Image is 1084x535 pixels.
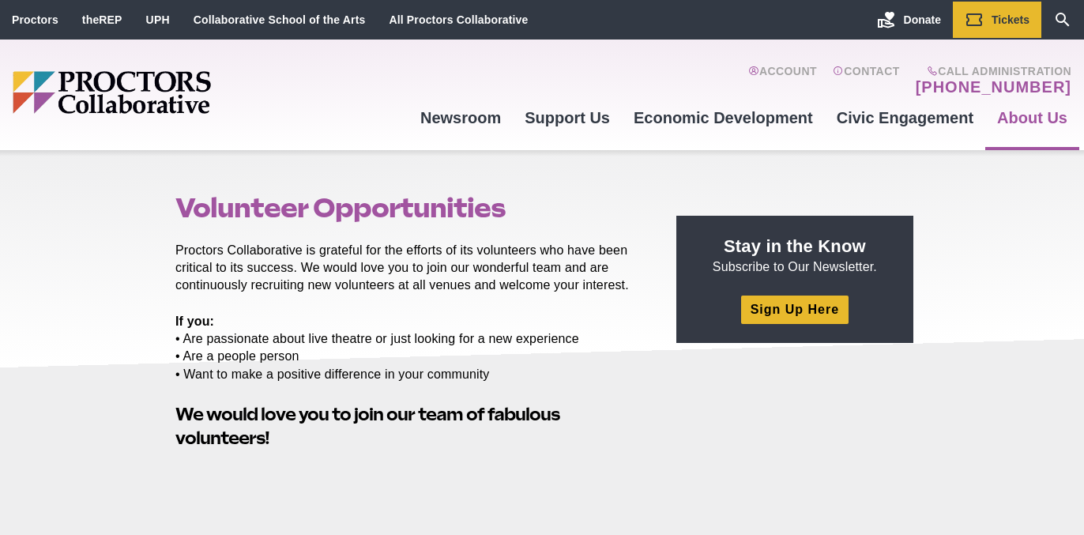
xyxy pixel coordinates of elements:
[985,96,1079,139] a: About Us
[695,235,894,276] p: Subscribe to Our Newsletter.
[741,296,849,323] a: Sign Up Here
[146,13,170,26] a: UPH
[175,242,640,294] p: Proctors Collaborative is grateful for the efforts of its volunteers who have been critical to it...
[992,13,1029,26] span: Tickets
[175,313,640,382] p: • Are passionate about live theatre or just looking for a new experience • Are a people person • ...
[825,96,985,139] a: Civic Engagement
[904,13,941,26] span: Donate
[724,236,866,256] strong: Stay in the Know
[13,71,333,114] img: Proctors logo
[865,2,953,38] a: Donate
[194,13,366,26] a: Collaborative School of the Arts
[175,404,559,449] strong: We would love you to join our team of fabulous volunteers
[389,13,528,26] a: All Proctors Collaborative
[513,96,622,139] a: Support Us
[12,13,58,26] a: Proctors
[622,96,825,139] a: Economic Development
[1041,2,1084,38] a: Search
[953,2,1041,38] a: Tickets
[175,193,640,223] h1: Volunteer Opportunities
[175,315,214,328] strong: If you:
[175,402,640,451] h2: !
[408,96,513,139] a: Newsroom
[82,13,122,26] a: theREP
[833,65,900,96] a: Contact
[748,65,817,96] a: Account
[916,77,1071,96] a: [PHONE_NUMBER]
[911,65,1071,77] span: Call Administration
